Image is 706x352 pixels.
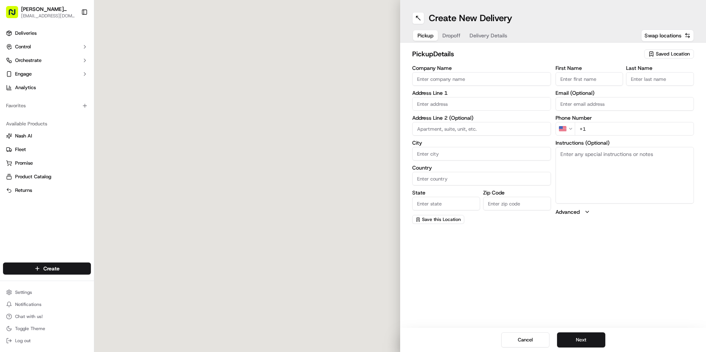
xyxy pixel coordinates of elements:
div: Available Products [3,118,91,130]
input: Enter state [412,197,480,210]
button: [EMAIL_ADDRESS][DOMAIN_NAME] [21,13,75,19]
a: Analytics [3,82,91,94]
input: Enter company name [412,72,551,86]
span: Product Catalog [15,173,51,180]
a: Fleet [6,146,88,153]
span: Engage [15,71,32,77]
button: Swap locations [641,29,694,42]
span: Analytics [15,84,36,91]
button: Chat with us! [3,311,91,322]
span: Toggle Theme [15,326,45,332]
h2: pickup Details [412,49,640,59]
span: Fleet [15,146,26,153]
label: Email (Optional) [556,90,694,96]
label: Instructions (Optional) [556,140,694,145]
label: First Name [556,65,623,71]
button: Notifications [3,299,91,310]
span: Pickup [417,32,433,39]
button: [PERSON_NAME] Markets [21,5,75,13]
input: Enter phone number [575,122,694,136]
a: Returns [6,187,88,194]
input: Enter first name [556,72,623,86]
input: Enter email address [556,97,694,111]
button: Save this Location [412,215,464,224]
a: Product Catalog [6,173,88,180]
span: Orchestrate [15,57,41,64]
span: Deliveries [15,30,37,37]
span: Returns [15,187,32,194]
button: Toggle Theme [3,323,91,334]
button: Engage [3,68,91,80]
span: Saved Location [656,51,690,57]
span: Log out [15,338,31,344]
button: Saved Location [644,49,694,59]
span: Chat with us! [15,313,43,320]
button: Fleet [3,144,91,156]
span: Create [43,265,60,272]
label: Last Name [626,65,694,71]
button: Log out [3,335,91,346]
span: Promise [15,160,33,167]
label: Zip Code [483,190,551,195]
label: Country [412,165,551,170]
label: City [412,140,551,145]
label: Advanced [556,208,580,216]
span: Settings [15,289,32,295]
h1: Create New Delivery [429,12,512,24]
div: Favorites [3,100,91,112]
label: Address Line 1 [412,90,551,96]
button: Cancel [501,332,549,347]
label: State [412,190,480,195]
button: Create [3,262,91,275]
button: Returns [3,184,91,196]
span: Dropoff [442,32,460,39]
button: Next [557,332,605,347]
label: Company Name [412,65,551,71]
a: Deliveries [3,27,91,39]
button: Product Catalog [3,171,91,183]
span: Delivery Details [470,32,507,39]
input: Enter zip code [483,197,551,210]
span: Control [15,43,31,50]
span: Notifications [15,301,41,307]
button: Control [3,41,91,53]
input: Enter country [412,172,551,185]
button: Orchestrate [3,54,91,66]
input: Enter address [412,97,551,111]
label: Phone Number [556,115,694,120]
label: Address Line 2 (Optional) [412,115,551,120]
span: Nash AI [15,133,32,139]
input: Enter city [412,147,551,161]
button: Advanced [556,208,694,216]
button: [PERSON_NAME] Markets[EMAIL_ADDRESS][DOMAIN_NAME] [3,3,78,21]
span: Save this Location [422,216,461,222]
button: Settings [3,287,91,298]
button: Nash AI [3,130,91,142]
input: Enter last name [626,72,694,86]
input: Apartment, suite, unit, etc. [412,122,551,136]
span: Swap locations [645,32,681,39]
button: Promise [3,157,91,169]
a: Promise [6,160,88,167]
a: Nash AI [6,133,88,139]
